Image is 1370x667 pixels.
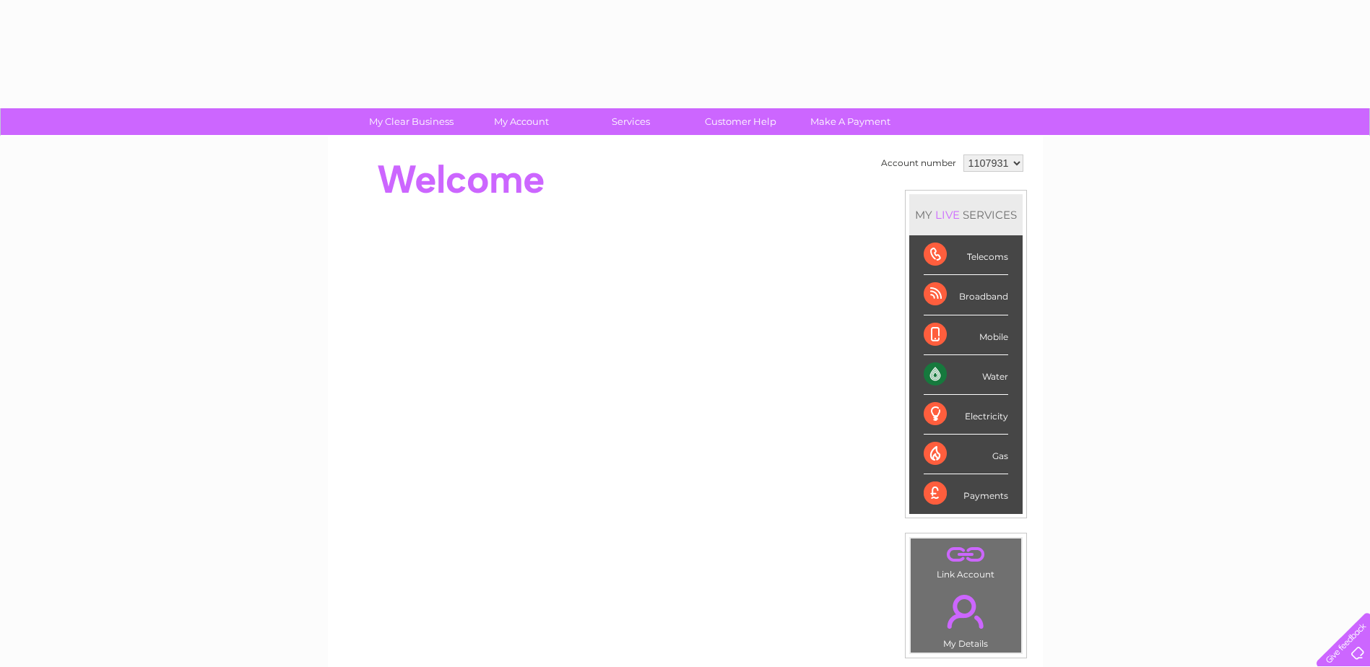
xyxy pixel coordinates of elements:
[681,108,800,135] a: Customer Help
[924,235,1008,275] div: Telecoms
[910,583,1022,653] td: My Details
[924,395,1008,435] div: Electricity
[924,435,1008,474] div: Gas
[914,586,1018,637] a: .
[924,355,1008,395] div: Water
[924,474,1008,513] div: Payments
[909,194,1023,235] div: MY SERVICES
[924,275,1008,315] div: Broadband
[924,315,1008,355] div: Mobile
[877,151,960,175] td: Account number
[910,538,1022,583] td: Link Account
[352,108,471,135] a: My Clear Business
[571,108,690,135] a: Services
[932,208,963,222] div: LIVE
[791,108,910,135] a: Make A Payment
[461,108,581,135] a: My Account
[914,542,1018,567] a: .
